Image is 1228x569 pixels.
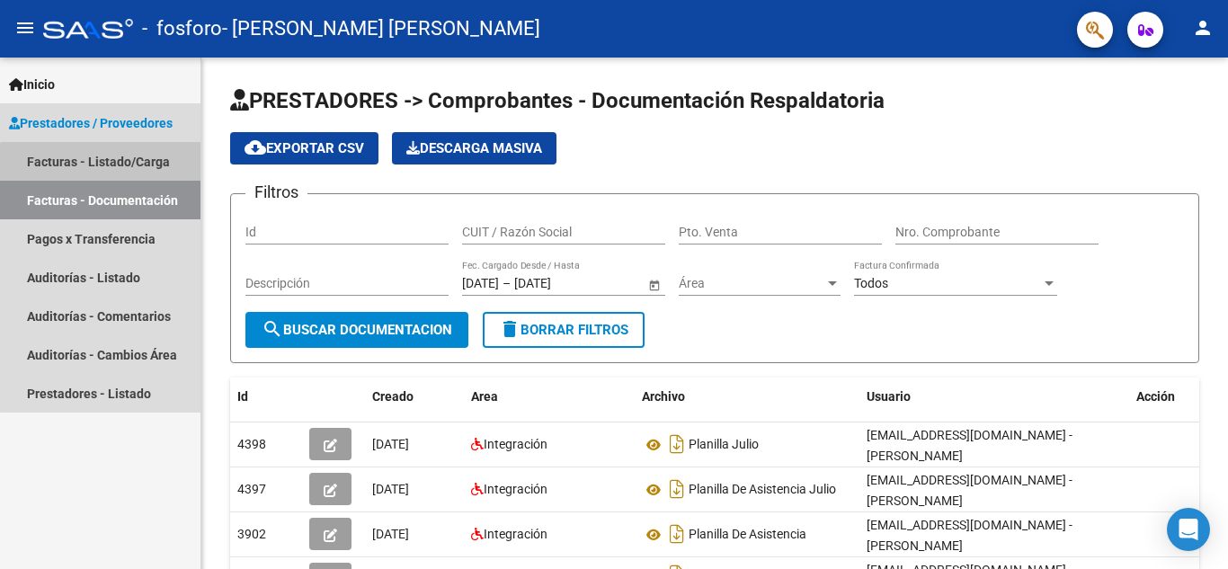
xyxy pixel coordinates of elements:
button: Borrar Filtros [483,312,645,348]
i: Descargar documento [665,475,689,503]
input: Fecha fin [514,276,602,291]
h3: Filtros [245,180,307,205]
span: Creado [372,389,414,404]
mat-icon: delete [499,318,521,340]
span: Todos [854,276,888,290]
span: Archivo [642,389,685,404]
app-download-masive: Descarga masiva de comprobantes (adjuntos) [392,132,556,164]
span: [EMAIL_ADDRESS][DOMAIN_NAME] - [PERSON_NAME] [867,473,1072,508]
span: Area [471,389,498,404]
button: Open calendar [645,275,663,294]
span: 4397 [237,482,266,496]
span: PRESTADORES -> Comprobantes - Documentación Respaldatoria [230,88,885,113]
datatable-header-cell: Area [464,378,635,416]
mat-icon: cloud_download [245,137,266,158]
span: Prestadores / Proveedores [9,113,173,133]
mat-icon: search [262,318,283,340]
span: Planilla De Asistencia Julio [689,483,836,497]
button: Descarga Masiva [392,132,556,164]
span: Buscar Documentacion [262,322,452,338]
datatable-header-cell: Acción [1129,378,1219,416]
span: Inicio [9,75,55,94]
span: Planilla De Asistencia [689,528,806,542]
datatable-header-cell: Id [230,378,302,416]
span: [EMAIL_ADDRESS][DOMAIN_NAME] - [PERSON_NAME] [867,518,1072,553]
i: Descargar documento [665,520,689,548]
span: – [503,276,511,291]
span: 4398 [237,437,266,451]
span: Borrar Filtros [499,322,628,338]
span: Integración [484,482,547,496]
span: Integración [484,527,547,541]
span: Id [237,389,248,404]
span: Planilla Julio [689,438,759,452]
span: Integración [484,437,547,451]
span: Descarga Masiva [406,140,542,156]
datatable-header-cell: Creado [365,378,464,416]
div: Open Intercom Messenger [1167,508,1210,551]
mat-icon: menu [14,17,36,39]
datatable-header-cell: Usuario [859,378,1129,416]
datatable-header-cell: Archivo [635,378,859,416]
span: Área [679,276,824,291]
span: 3902 [237,527,266,541]
span: [EMAIL_ADDRESS][DOMAIN_NAME] - [PERSON_NAME] [867,428,1072,463]
span: - fosforo [142,9,222,49]
button: Buscar Documentacion [245,312,468,348]
mat-icon: person [1192,17,1214,39]
span: [DATE] [372,437,409,451]
span: [DATE] [372,482,409,496]
button: Exportar CSV [230,132,378,164]
i: Descargar documento [665,430,689,458]
span: Exportar CSV [245,140,364,156]
span: [DATE] [372,527,409,541]
span: Acción [1136,389,1175,404]
span: - [PERSON_NAME] [PERSON_NAME] [222,9,540,49]
span: Usuario [867,389,911,404]
input: Fecha inicio [462,276,499,291]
